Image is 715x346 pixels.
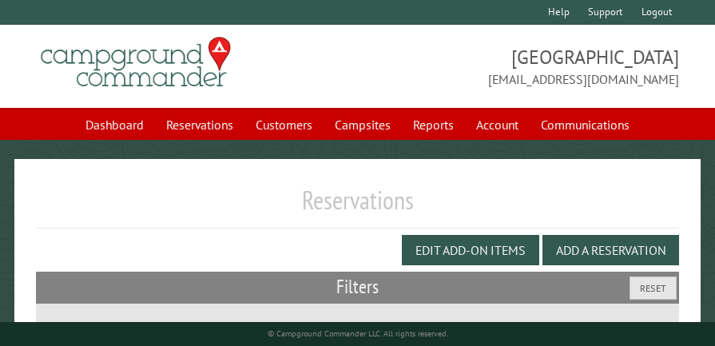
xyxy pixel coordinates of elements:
[531,109,639,140] a: Communications
[268,328,448,339] small: © Campground Commander LLC. All rights reserved.
[358,44,680,89] span: [GEOGRAPHIC_DATA] [EMAIL_ADDRESS][DOMAIN_NAME]
[157,109,243,140] a: Reservations
[325,109,400,140] a: Campsites
[630,276,677,300] button: Reset
[36,272,680,302] h2: Filters
[403,109,463,140] a: Reports
[36,31,236,93] img: Campground Commander
[542,235,679,265] button: Add a Reservation
[402,235,539,265] button: Edit Add-on Items
[76,109,153,140] a: Dashboard
[467,109,528,140] a: Account
[246,109,322,140] a: Customers
[36,185,680,229] h1: Reservations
